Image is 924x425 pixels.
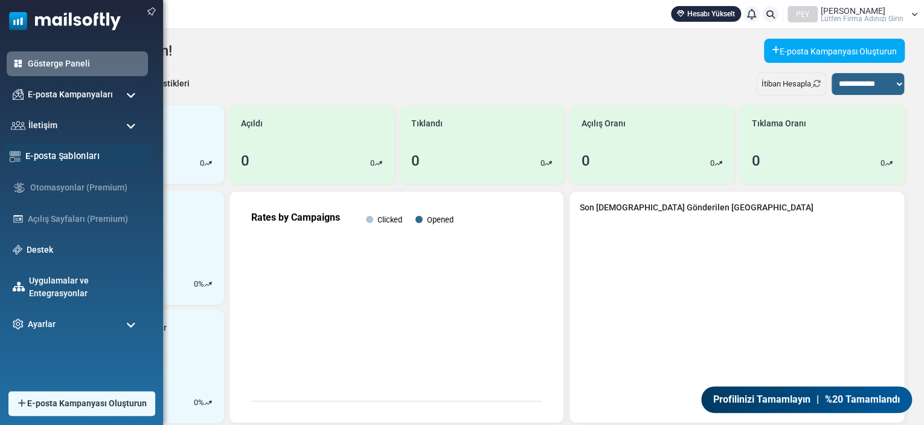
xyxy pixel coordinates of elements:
img: workflow.svg [13,181,26,195]
font: | [817,394,819,405]
font: [PERSON_NAME] [821,6,885,16]
font: % [198,279,204,288]
font: Açılış Oranı [581,118,625,128]
font: Son [DEMOGRAPHIC_DATA] Gönderilen [GEOGRAPHIC_DATA] [579,203,813,212]
font: İtibarı Hesapla [762,79,811,88]
font: E-posta Şablonları [25,151,100,161]
a: E-posta Şablonları [25,149,145,163]
a: Hesabı Yükselt [671,6,741,22]
font: Uygulamalar ve Entegrasyonlar [29,276,89,298]
font: Lütfen Firma Adınızı Girin [821,15,903,23]
font: İletişim [28,120,57,130]
font: %20 Tamamlandı [825,394,900,405]
font: Tıklama Oranı [751,118,806,128]
font: % [198,398,204,407]
img: landing_pages.svg [13,213,24,224]
img: settings-icon.svg [13,319,24,329]
font: Profilinizi Tamamlayın [713,394,810,405]
font: 0 [370,158,374,167]
a: Destek [27,244,142,256]
a: Gösterge Paneli [28,57,142,70]
text: Rates by Campaigns [251,212,340,223]
font: 0 [411,152,420,169]
img: campaigns-icon.png [13,89,24,100]
font: 0 [194,398,198,407]
font: PEY [796,10,809,19]
text: Opened [426,215,453,224]
font: 0 [710,158,714,167]
font: Destek [27,245,53,255]
font: 0 [751,152,760,169]
font: Açıldı [241,118,263,128]
font: 0 [540,158,544,167]
img: contacts-icon.svg [11,121,25,129]
font: 0 [200,158,204,167]
a: Profilinizi Tamamlayın | %20 Tamamlandı [701,386,912,413]
font: Gösterge Paneli [28,59,90,68]
a: İstatistikleri Yenile [811,79,821,88]
font: E-posta Kampanyası Oluşturun [27,398,147,408]
font: 0 [194,279,198,288]
text: Clicked [377,215,402,224]
font: E-posta Kampanyaları [28,89,113,99]
svg: Kampanyalara Göre Fiyatlar [239,201,554,413]
a: Son [DEMOGRAPHIC_DATA] Gönderilen [GEOGRAPHIC_DATA] [579,201,894,214]
img: dashboard-icon-active.svg [13,58,24,69]
font: 0 [881,158,885,167]
a: Uygulamalar ve Entegrasyonlar [29,274,142,300]
font: E-posta Kampanyası Oluşturun [780,47,897,56]
font: 0 [581,152,589,169]
img: support-icon.svg [13,245,22,255]
font: Hesabı Yükselt [687,10,735,18]
font: 0 [241,152,249,169]
font: Ayarlar [28,319,56,329]
font: Tıklandı [411,118,443,128]
img: email-templates-icon.svg [10,151,21,162]
a: PEY [PERSON_NAME] Lütfen Firma Adınızı Girin [788,6,918,22]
